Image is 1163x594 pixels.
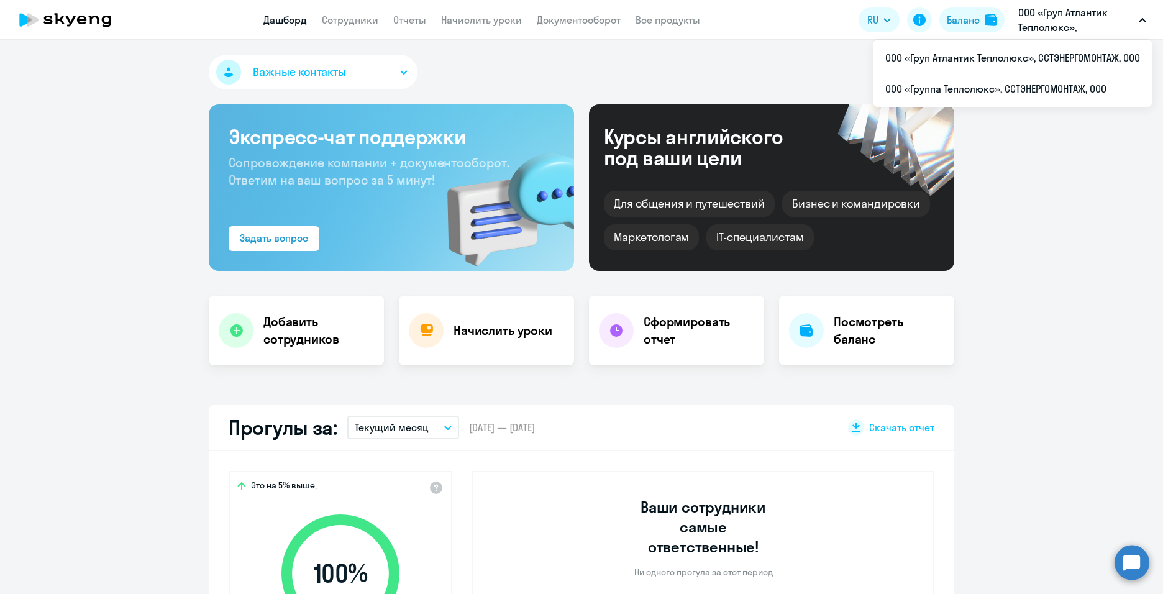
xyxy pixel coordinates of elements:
div: Баланс [947,12,980,27]
a: Все продукты [636,14,700,26]
a: Отчеты [393,14,426,26]
button: Балансbalance [939,7,1005,32]
h4: Начислить уроки [454,322,552,339]
p: ООО «Груп Атлантик Теплолюкс», ССТЭНЕРГОМОНТАЖ, ООО [1018,5,1134,35]
p: Текущий месяц [355,420,429,435]
button: Важные контакты [209,55,417,89]
span: [DATE] — [DATE] [469,421,535,434]
button: RU [859,7,900,32]
a: Дашборд [263,14,307,26]
span: Скачать отчет [869,421,934,434]
img: balance [985,14,997,26]
ul: RU [873,40,1152,107]
h3: Экспресс-чат поддержки [229,124,554,149]
span: RU [867,12,878,27]
a: Документооборот [537,14,621,26]
h4: Посмотреть баланс [834,313,944,348]
button: Задать вопрос [229,226,319,251]
img: bg-img [429,131,574,271]
span: Важные контакты [253,64,346,80]
span: Сопровождение компании + документооборот. Ответим на ваш вопрос за 5 минут! [229,155,509,188]
div: Маркетологам [604,224,699,250]
div: Для общения и путешествий [604,191,775,217]
span: Это на 5% выше, [251,480,317,495]
div: IT-специалистам [706,224,813,250]
h4: Добавить сотрудников [263,313,374,348]
button: Текущий месяц [347,416,459,439]
span: 100 % [269,559,412,588]
div: Курсы английского под ваши цели [604,126,816,168]
h3: Ваши сотрудники самые ответственные! [624,497,783,557]
p: Ни одного прогула за этот период [634,567,773,578]
button: ООО «Груп Атлантик Теплолюкс», ССТЭНЕРГОМОНТАЖ, ООО [1012,5,1152,35]
a: Сотрудники [322,14,378,26]
a: Начислить уроки [441,14,522,26]
h2: Прогулы за: [229,415,337,440]
h4: Сформировать отчет [644,313,754,348]
div: Задать вопрос [240,231,308,245]
div: Бизнес и командировки [782,191,930,217]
